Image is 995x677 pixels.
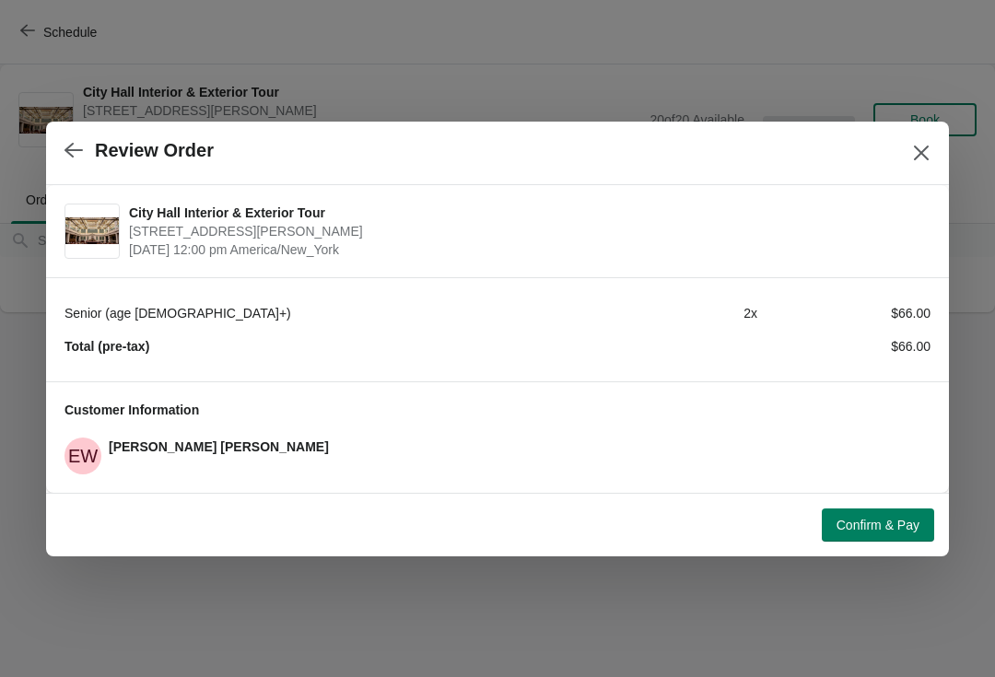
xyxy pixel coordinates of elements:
div: $66.00 [757,337,931,356]
span: Customer Information [64,403,199,417]
span: [PERSON_NAME] [PERSON_NAME] [109,439,329,454]
div: $66.00 [757,304,931,322]
h2: Review Order [95,140,214,161]
span: City Hall Interior & Exterior Tour [129,204,921,222]
div: Senior (age [DEMOGRAPHIC_DATA]+) [64,304,584,322]
div: 2 x [584,304,757,322]
img: City Hall Interior & Exterior Tour | 1400 John F Kennedy Boulevard, Suite 121, Philadelphia, PA, ... [65,217,119,244]
span: Eugenia [64,438,101,474]
strong: Total (pre-tax) [64,339,149,354]
span: Confirm & Pay [837,518,919,532]
text: EW [68,446,98,466]
button: Confirm & Pay [822,508,934,542]
span: [DATE] 12:00 pm America/New_York [129,240,921,259]
button: Close [905,136,938,169]
span: [STREET_ADDRESS][PERSON_NAME] [129,222,921,240]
